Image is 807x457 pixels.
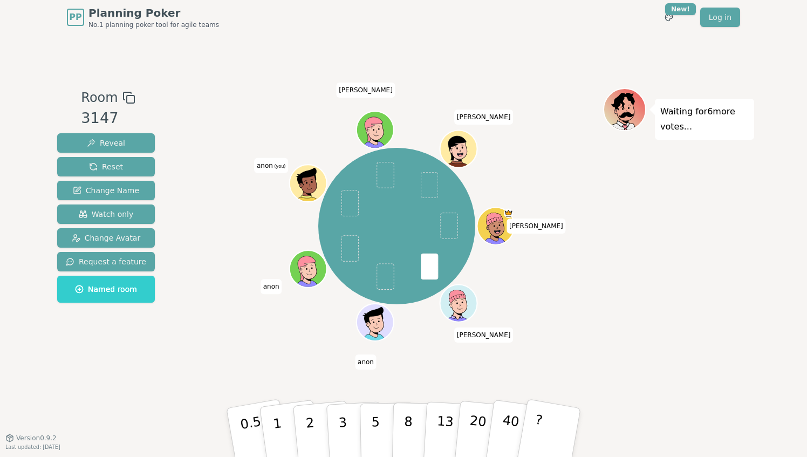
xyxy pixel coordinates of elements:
a: Log in [700,8,740,27]
span: Click to change your name [254,158,288,173]
span: Version 0.9.2 [16,434,57,442]
span: Reset [89,161,123,172]
span: Request a feature [66,256,146,267]
span: Click to change your name [507,219,566,234]
a: PPPlanning PokerNo.1 planning poker tool for agile teams [67,5,219,29]
button: Change Name [57,181,155,200]
button: Named room [57,276,155,303]
span: Change Avatar [72,233,141,243]
button: New! [659,8,679,27]
button: Version0.9.2 [5,434,57,442]
button: Watch only [57,204,155,224]
span: Reveal [87,138,125,148]
p: Waiting for 6 more votes... [660,104,749,134]
button: Change Avatar [57,228,155,248]
button: Reveal [57,133,155,153]
span: Click to change your name [336,83,395,98]
span: Click to change your name [454,328,514,343]
span: No.1 planning poker tool for agile teams [88,21,219,29]
span: Click to change your name [454,110,514,125]
div: New! [665,3,696,15]
span: Click to change your name [261,279,282,294]
span: (you) [273,163,286,168]
span: Room [81,88,118,107]
span: Watch only [79,209,134,220]
span: Planning Poker [88,5,219,21]
span: Patrick is the host [504,208,513,217]
span: Click to change your name [355,354,377,370]
span: PP [69,11,81,24]
button: Request a feature [57,252,155,271]
span: Last updated: [DATE] [5,444,60,450]
span: Change Name [73,185,139,196]
span: Named room [75,284,137,295]
button: Reset [57,157,155,176]
div: 3147 [81,107,135,129]
button: Click to change your avatar [290,166,325,201]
